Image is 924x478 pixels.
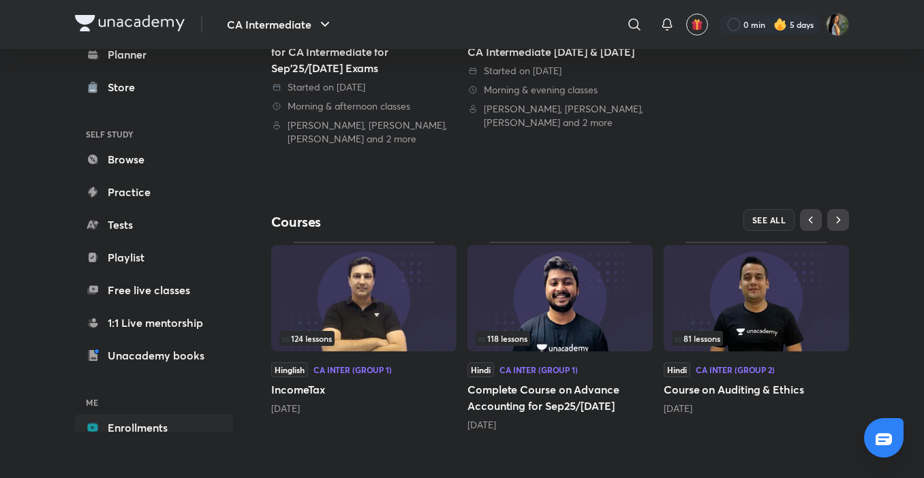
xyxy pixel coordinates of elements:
[467,83,653,97] div: Morning & evening classes
[271,402,457,415] div: 2 months ago
[75,15,185,31] img: Company Logo
[476,331,645,346] div: left
[664,362,690,377] span: Hindi
[672,331,841,346] div: infocontainer
[282,334,332,342] span: 124 lessons
[467,245,653,351] img: Thumbnail
[271,118,457,146] div: Rahul Panchal, Nakul Katheria, Akhilesh Daga and 2 more
[271,99,457,113] div: Morning & afternoon classes
[826,13,849,36] img: Bhumika
[664,381,849,398] h5: Course on Auditing & Ethics
[672,331,841,346] div: infosection
[467,381,653,414] h5: Complete Course on Advance Accounting for Sep25/[DATE]
[75,178,233,206] a: Practice
[313,366,392,374] div: CA Inter (Group 1)
[664,245,849,351] img: Thumbnail
[675,334,720,342] span: 81 lessons
[271,27,457,76] div: [PERSON_NAME] 2.0 Regular Batch for CA Intermediate for Sep'25/[DATE] Exams
[499,366,578,374] div: CA Inter (Group 1)
[664,242,849,415] div: Course on Auditing & Ethics
[75,41,233,68] a: Planner
[279,331,448,346] div: left
[467,242,653,431] div: Complete Course on Advance Accounting for Sep25/Jan 26
[75,244,233,271] a: Playlist
[271,80,457,94] div: Started on 12 Aug 2024
[75,211,233,238] a: Tests
[271,245,457,351] img: Thumbnail
[75,74,233,101] a: Store
[219,11,341,38] button: CA Intermediate
[467,64,653,78] div: Started on 12 Nov 2024
[743,209,795,231] button: SEE ALL
[271,381,457,398] h5: IncomeTax
[279,331,448,346] div: infosection
[467,418,653,432] div: 2 months ago
[773,18,787,31] img: streak
[664,402,849,415] div: 3 months ago
[686,14,708,35] button: avatar
[108,79,143,95] div: Store
[75,146,233,173] a: Browse
[752,215,786,225] span: SEE ALL
[75,15,185,35] a: Company Logo
[271,242,457,415] div: IncomeTax
[75,342,233,369] a: Unacademy books
[271,213,560,231] h4: Courses
[75,391,233,414] h6: ME
[478,334,527,342] span: 118 lessons
[696,366,775,374] div: CA Inter (Group 2)
[271,362,308,377] span: Hinglish
[467,362,494,377] span: Hindi
[476,331,645,346] div: infocontainer
[75,414,233,441] a: Enrollments
[75,276,233,304] a: Free live classes
[279,331,448,346] div: infocontainer
[75,309,233,336] a: 1:1 Live mentorship
[476,331,645,346] div: infosection
[75,123,233,146] h6: SELF STUDY
[467,102,653,129] div: Rahul Panchal, Nakul Katheria, Akhilesh Daga and 2 more
[672,331,841,346] div: left
[691,18,703,31] img: avatar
